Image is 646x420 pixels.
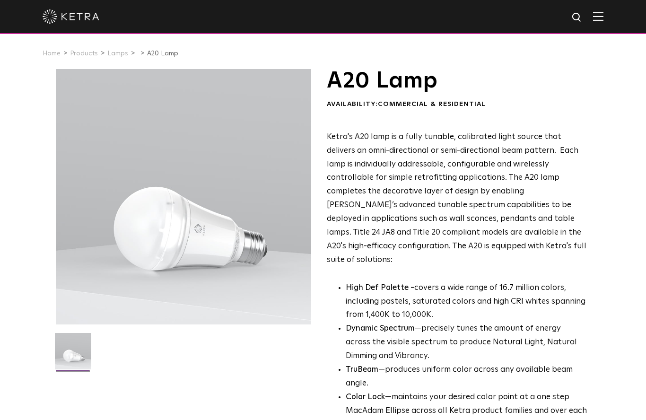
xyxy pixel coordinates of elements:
strong: Dynamic Spectrum [346,324,415,332]
img: ketra-logo-2019-white [43,9,99,24]
h1: A20 Lamp [327,69,587,93]
img: A20-Lamp-2021-Web-Square [55,333,91,376]
img: search icon [571,12,583,24]
li: —precisely tunes the amount of energy across the visible spectrum to produce Natural Light, Natur... [346,322,587,363]
span: Ketra's A20 lamp is a fully tunable, calibrated light source that delivers an omni-directional or... [327,133,586,264]
li: —produces uniform color across any available beam angle. [346,363,587,391]
img: Hamburger%20Nav.svg [593,12,603,21]
strong: TruBeam [346,366,378,374]
strong: Color Lock [346,393,385,401]
a: A20 Lamp [147,50,178,57]
div: Availability: [327,100,587,109]
strong: High Def Palette - [346,284,414,292]
a: Lamps [107,50,128,57]
a: Home [43,50,61,57]
span: Commercial & Residential [378,101,486,107]
p: covers a wide range of 16.7 million colors, including pastels, saturated colors and high CRI whit... [346,281,587,323]
a: Products [70,50,98,57]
